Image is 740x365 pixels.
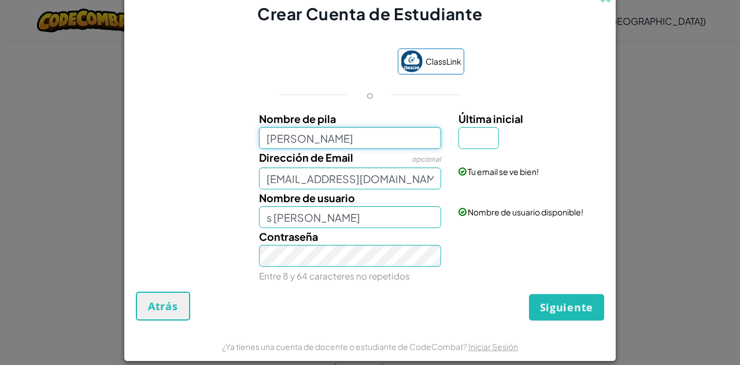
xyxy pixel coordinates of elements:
img: classlink-logo-small.png [401,50,423,72]
span: Última inicial [458,112,523,125]
span: Nombre de usuario [259,191,355,204]
span: Dirección de Email [259,151,353,164]
span: Nombre de usuario disponible! [468,207,583,217]
iframe: Botón de Acceder con Google [271,50,392,75]
span: Contraseña [259,230,318,243]
span: Tu email se ve bien! [468,166,539,177]
a: Iniciar Sesión [468,341,518,352]
span: Atrás [148,299,178,313]
button: Atrás [136,292,190,321]
span: Crear Cuenta de Estudiante [257,3,483,24]
span: Nombre de pila [259,112,336,125]
span: Siguiente [540,300,593,314]
span: ClassLink [425,53,461,70]
small: Entre 8 y 64 caracteres no repetidos [259,270,410,281]
p: o [367,88,373,102]
button: Siguiente [529,294,604,321]
span: ¿Ya tienes una cuenta de docente o estudiante de CodeCombat? [222,341,468,352]
span: opcional [412,155,441,163]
